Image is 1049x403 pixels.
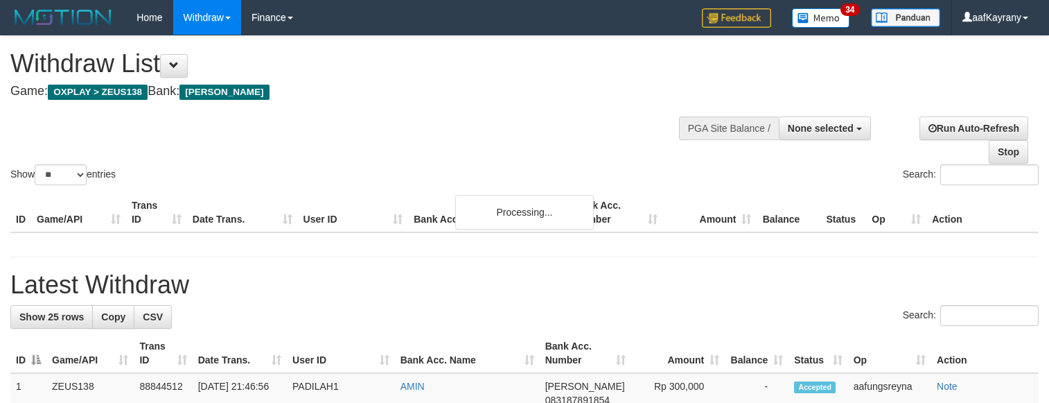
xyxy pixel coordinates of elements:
[663,193,757,232] th: Amount
[937,381,958,392] a: Note
[126,193,187,232] th: Trans ID
[903,164,1039,185] label: Search:
[792,8,850,28] img: Button%20Memo.svg
[903,305,1039,326] label: Search:
[134,305,172,329] a: CSV
[10,85,685,98] h4: Game: Bank:
[940,305,1039,326] input: Search:
[794,381,836,393] span: Accepted
[10,193,31,232] th: ID
[631,334,725,373] th: Amount: activate to sort column ascending
[757,193,820,232] th: Balance
[779,117,871,140] button: None selected
[46,334,134,373] th: Game/API: activate to sort column ascending
[871,8,940,27] img: panduan.png
[35,164,87,185] select: Showentries
[395,334,540,373] th: Bank Acc. Name: activate to sort column ascending
[820,193,866,232] th: Status
[298,193,409,232] th: User ID
[540,334,632,373] th: Bank Acc. Number: activate to sort column ascending
[179,85,269,100] span: [PERSON_NAME]
[989,140,1028,164] a: Stop
[866,193,926,232] th: Op
[788,123,854,134] span: None selected
[926,193,1039,232] th: Action
[788,334,847,373] th: Status: activate to sort column ascending
[10,271,1039,299] h1: Latest Withdraw
[702,8,771,28] img: Feedback.jpg
[193,334,287,373] th: Date Trans.: activate to sort column ascending
[101,311,125,323] span: Copy
[408,193,568,232] th: Bank Acc. Name
[19,311,84,323] span: Show 25 rows
[848,334,931,373] th: Op: activate to sort column ascending
[919,117,1028,140] a: Run Auto-Refresh
[48,85,148,100] span: OXPLAY > ZEUS138
[940,164,1039,185] input: Search:
[10,164,116,185] label: Show entries
[10,50,685,78] h1: Withdraw List
[31,193,126,232] th: Game/API
[187,193,298,232] th: Date Trans.
[840,3,859,16] span: 34
[10,7,116,28] img: MOTION_logo.png
[287,334,395,373] th: User ID: activate to sort column ascending
[569,193,663,232] th: Bank Acc. Number
[143,311,163,323] span: CSV
[455,195,594,230] div: Processing...
[725,334,788,373] th: Balance: activate to sort column ascending
[134,334,192,373] th: Trans ID: activate to sort column ascending
[931,334,1039,373] th: Action
[10,334,46,373] th: ID: activate to sort column descending
[10,305,93,329] a: Show 25 rows
[679,117,779,140] div: PGA Site Balance /
[545,381,625,392] span: [PERSON_NAME]
[400,381,425,392] a: AMIN
[92,305,134,329] a: Copy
